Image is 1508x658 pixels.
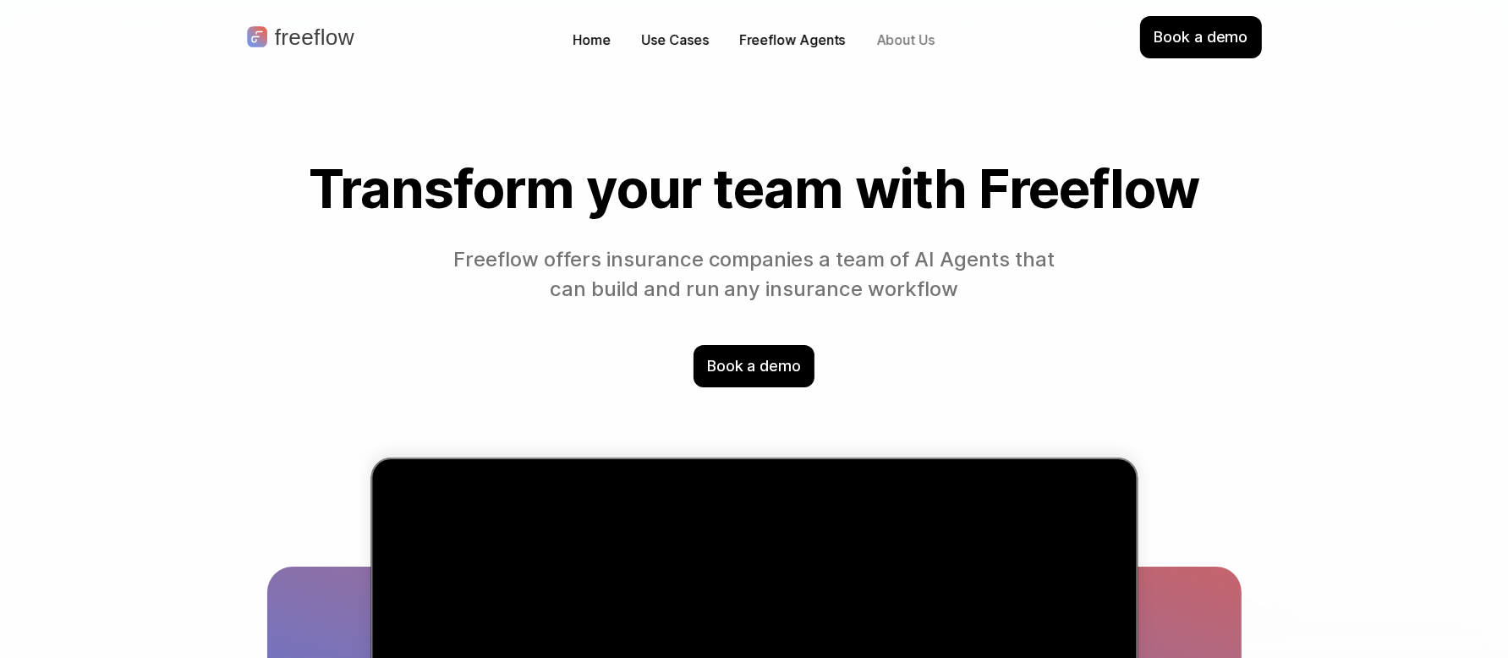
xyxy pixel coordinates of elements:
[573,30,611,50] p: Home
[731,27,854,53] a: Freeflow Agents
[275,26,354,48] p: freeflow
[446,245,1062,304] p: Freeflow offers insurance companies a team of AI Agents that can build and run any insurance work...
[1154,26,1248,48] p: Book a demo
[707,355,801,377] p: Book a demo
[267,159,1242,218] h1: Transform your team with Freeflow
[633,27,717,53] button: Use Cases
[876,30,935,50] p: About Us
[739,30,846,50] p: Freeflow Agents
[642,30,709,50] p: Use Cases
[868,27,943,53] a: About Us
[1140,16,1261,58] div: Book a demo
[694,345,814,387] div: Book a demo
